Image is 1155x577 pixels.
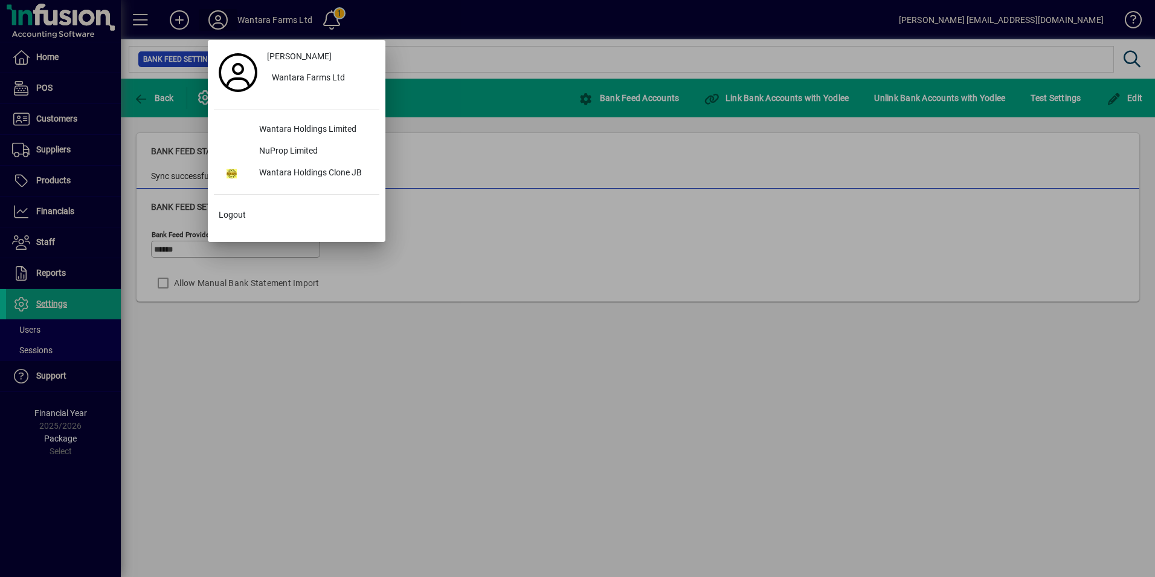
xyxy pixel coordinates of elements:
button: Wantara Holdings Limited [214,119,379,141]
div: Wantara Holdings Limited [249,119,379,141]
div: NuProp Limited [249,141,379,163]
a: Profile [214,62,262,83]
span: [PERSON_NAME] [267,50,332,63]
button: Wantara Holdings Clone JB [214,163,379,184]
button: Logout [214,204,379,226]
button: NuProp Limited [214,141,379,163]
a: [PERSON_NAME] [262,46,379,68]
span: Logout [219,209,246,221]
button: Wantara Farms Ltd [262,68,379,90]
div: Wantara Holdings Clone JB [249,163,379,184]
